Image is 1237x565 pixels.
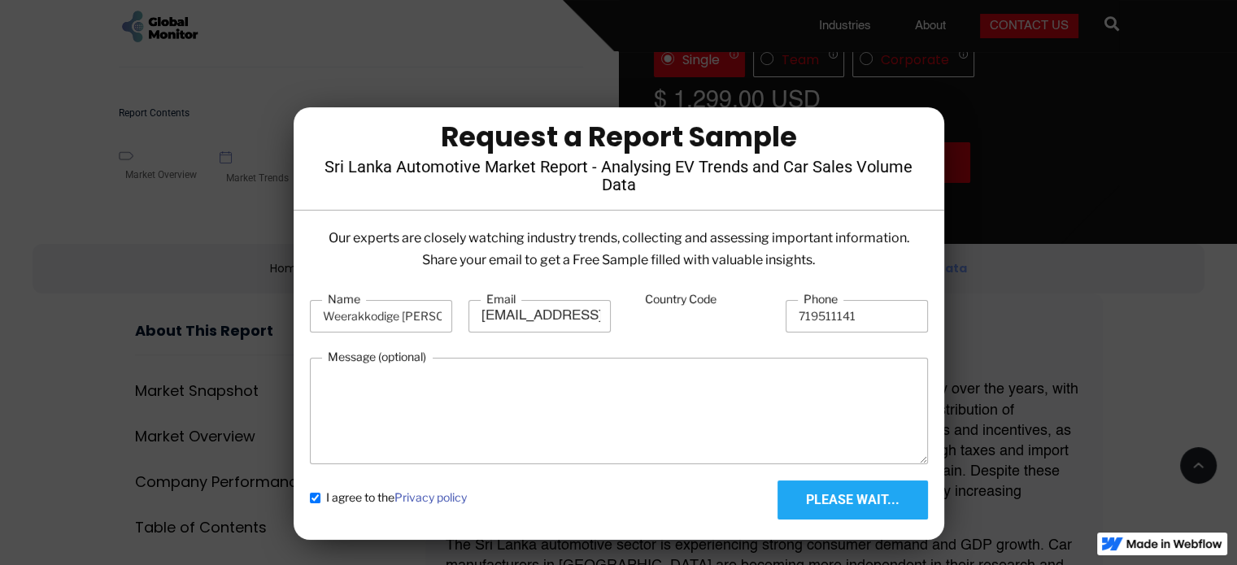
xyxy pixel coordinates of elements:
[786,300,928,332] input: (201) 555-0123
[322,349,432,365] label: Message (optional)
[322,291,366,307] label: Name
[468,300,611,332] input: Enter your email
[310,300,452,332] input: Enter your name
[326,489,467,506] span: I agree to the
[639,291,722,307] label: Country Code
[394,490,467,504] a: Privacy policy
[310,227,928,271] p: Our experts are closely watching industry trends, collecting and assessing important information....
[481,291,521,307] label: Email
[310,291,928,519] form: Email Form-Report Page
[310,493,320,503] input: I agree to thePrivacy policy
[318,158,920,193] h4: Sri Lanka Automotive Market Report - Analysing EV Trends and Car Sales Volume Data
[318,124,920,150] div: Request a Report Sample
[1126,539,1222,549] img: Made in Webflow
[798,291,843,307] label: Phone
[777,480,928,519] input: Please wait...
